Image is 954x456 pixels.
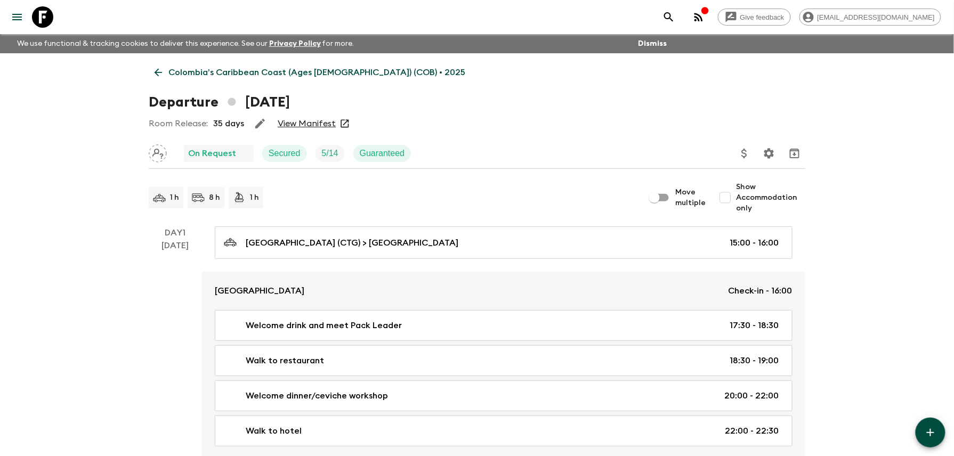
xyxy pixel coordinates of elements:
p: Check-in - 16:00 [729,284,793,297]
p: 15:00 - 16:00 [730,237,779,249]
span: Assign pack leader [149,148,167,156]
p: Secured [269,147,301,160]
div: [EMAIL_ADDRESS][DOMAIN_NAME] [799,9,941,26]
p: Walk to hotel [246,425,302,437]
p: Welcome drink and meet Pack Leader [246,319,402,332]
button: search adventures [658,6,680,28]
p: 17:30 - 18:30 [730,319,779,332]
p: Colombia’s Caribbean Coast (Ages [DEMOGRAPHIC_DATA]) (COB) • 2025 [168,66,465,79]
a: Walk to restaurant18:30 - 19:00 [215,345,793,376]
a: Walk to hotel22:00 - 22:30 [215,416,793,446]
button: menu [6,6,28,28]
span: Give feedback [734,13,790,21]
p: 5 / 14 [322,147,338,160]
span: Move multiple [675,187,706,208]
p: 20:00 - 22:00 [725,389,779,402]
p: 8 h [209,192,220,203]
span: [EMAIL_ADDRESS][DOMAIN_NAME] [812,13,941,21]
a: Colombia’s Caribbean Coast (Ages [DEMOGRAPHIC_DATA]) (COB) • 2025 [149,62,471,83]
p: 22:00 - 22:30 [725,425,779,437]
button: Settings [758,143,780,164]
a: [GEOGRAPHIC_DATA] (CTG) > [GEOGRAPHIC_DATA]15:00 - 16:00 [215,226,793,259]
button: Archive (Completed, Cancelled or Unsynced Departures only) [784,143,805,164]
p: 18:30 - 19:00 [730,354,779,367]
p: [GEOGRAPHIC_DATA] [215,284,304,297]
p: [GEOGRAPHIC_DATA] (CTG) > [GEOGRAPHIC_DATA] [246,237,458,249]
p: Day 1 [149,226,202,239]
div: Trip Fill [316,145,345,162]
p: 1 h [250,192,259,203]
a: Welcome dinner/ceviche workshop20:00 - 22:00 [215,380,793,411]
p: Room Release: [149,117,208,130]
h1: Departure [DATE] [149,92,290,113]
div: Secured [262,145,307,162]
a: [GEOGRAPHIC_DATA]Check-in - 16:00 [202,272,805,310]
p: 35 days [213,117,244,130]
button: Update Price, Early Bird Discount and Costs [734,143,755,164]
p: Walk to restaurant [246,354,324,367]
p: 1 h [170,192,179,203]
p: Guaranteed [360,147,405,160]
a: Welcome drink and meet Pack Leader17:30 - 18:30 [215,310,793,341]
p: On Request [188,147,236,160]
span: Show Accommodation only [736,182,805,214]
p: We use functional & tracking cookies to deliver this experience. See our for more. [13,34,359,53]
button: Dismiss [635,36,669,51]
a: View Manifest [278,118,336,129]
a: Privacy Policy [269,40,321,47]
p: Welcome dinner/ceviche workshop [246,389,388,402]
a: Give feedback [718,9,791,26]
